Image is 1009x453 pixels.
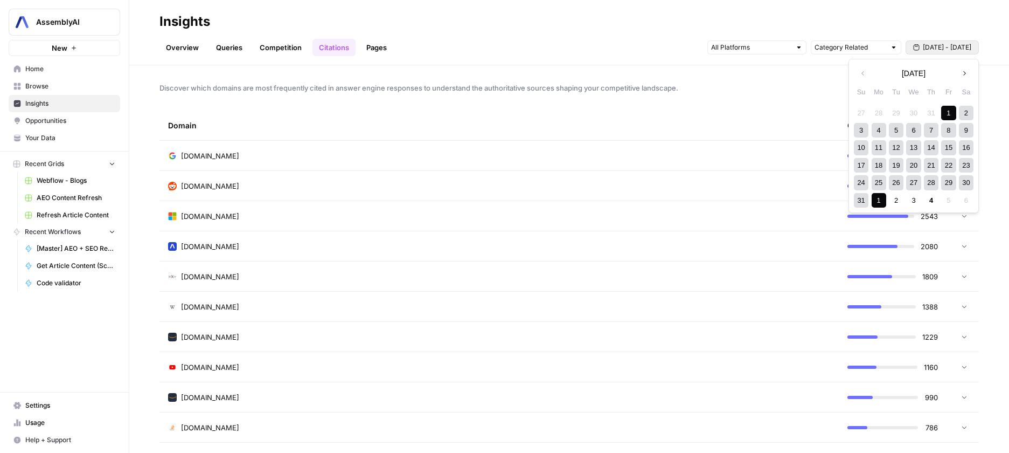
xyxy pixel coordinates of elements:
[924,85,938,99] div: Th
[20,240,120,257] a: [Master] AEO + SEO Refresh
[181,211,239,222] span: [DOMAIN_NAME]
[921,211,938,222] span: 2543
[922,301,938,312] span: 1388
[168,212,177,221] img: 8mjatu0qtioyiahmeuma39frnrjt
[9,112,120,129] a: Opportunities
[360,39,393,56] a: Pages
[168,242,177,251] img: ignhbrxz14c4284h0w2j1irtrgkv
[906,158,921,173] div: Choose Wednesday, August 20th, 2025
[959,175,973,190] div: Choose Saturday, August 30th, 2025
[872,85,886,99] div: Mo
[181,150,239,161] span: [DOMAIN_NAME]
[924,392,938,403] span: 990
[25,401,115,410] span: Settings
[854,158,868,173] div: Choose Sunday, August 17th, 2025
[854,106,868,120] div: Not available Sunday, July 27th, 2025
[12,12,32,32] img: AssemblyAI Logo
[959,123,973,138] div: Choose Saturday, August 9th, 2025
[854,140,868,155] div: Choose Sunday, August 10th, 2025
[312,39,356,56] a: Citations
[959,106,973,120] div: Choose Saturday, August 2nd, 2025
[922,271,938,282] span: 1809
[906,85,921,99] div: We
[941,140,956,155] div: Choose Friday, August 15th, 2025
[924,362,938,373] span: 1160
[889,193,903,208] div: Choose Tuesday, September 2nd, 2025
[924,140,938,155] div: Choose Thursday, August 14th, 2025
[941,106,956,120] div: Choose Friday, August 1st, 2025
[181,362,239,373] span: [DOMAIN_NAME]
[168,423,177,432] img: nldeof00xc1uuk7sl4v0jma47k17
[924,175,938,190] div: Choose Thursday, August 28th, 2025
[872,193,886,208] div: Choose Monday, September 1st, 2025
[941,123,956,138] div: Choose Friday, August 8th, 2025
[168,152,177,160] img: yl4xathz0bu0psn9qrewxmnjolkn
[959,158,973,173] div: Choose Saturday, August 23rd, 2025
[889,85,903,99] div: Tu
[924,193,938,208] div: Choose Thursday, September 4th, 2025
[168,393,177,402] img: 92hpos67amlkrkl05ft7tmfktqu4
[159,83,979,93] span: Discover which domains are most frequently cited in answer engine responses to understand the aut...
[210,39,249,56] a: Queries
[25,159,64,169] span: Recent Grids
[9,431,120,449] button: Help + Support
[924,106,938,120] div: Not available Thursday, July 31st, 2025
[854,175,868,190] div: Choose Sunday, August 24th, 2025
[959,85,973,99] div: Sa
[889,106,903,120] div: Not available Tuesday, July 29th, 2025
[941,193,956,208] div: Not available Friday, September 5th, 2025
[168,111,830,140] div: Domain
[9,40,120,56] button: New
[847,111,881,140] div: Citations
[9,60,120,78] a: Home
[923,43,971,52] span: [DATE] - [DATE]
[848,59,979,213] div: [DATE] - [DATE]
[36,17,101,28] span: AssemblyAI
[941,175,956,190] div: Choose Friday, August 29th, 2025
[854,193,868,208] div: Choose Sunday, August 31st, 2025
[889,158,903,173] div: Choose Tuesday, August 19th, 2025
[872,158,886,173] div: Choose Monday, August 18th, 2025
[906,140,921,155] div: Choose Wednesday, August 13th, 2025
[889,123,903,138] div: Choose Tuesday, August 5th, 2025
[181,301,239,312] span: [DOMAIN_NAME]
[37,244,115,253] span: [Master] AEO + SEO Refresh
[20,189,120,207] a: AEO Content Refresh
[253,39,308,56] a: Competition
[25,81,115,91] span: Browse
[924,422,938,433] span: 786
[181,271,239,282] span: [DOMAIN_NAME]
[37,278,115,288] span: Code validator
[9,95,120,112] a: Insights
[906,175,921,190] div: Choose Wednesday, August 27th, 2025
[906,193,921,208] div: Choose Wednesday, September 3rd, 2025
[9,156,120,172] button: Recent Grids
[959,193,973,208] div: Not available Saturday, September 6th, 2025
[168,303,177,311] img: vm3p9xuvjyp37igu3cuc8ys7u6zv
[168,272,177,281] img: 66ia99rxmd9vt38yeoex0z2bn71i
[181,392,239,403] span: [DOMAIN_NAME]
[181,241,239,252] span: [DOMAIN_NAME]
[872,123,886,138] div: Choose Monday, August 4th, 2025
[181,332,239,342] span: [DOMAIN_NAME]
[37,261,115,271] span: Get Article Content (Scrape)
[852,104,975,209] div: month 2025-08
[37,193,115,203] span: AEO Content Refresh
[25,99,115,108] span: Insights
[25,227,81,237] span: Recent Workflows
[902,68,926,79] span: [DATE]
[941,158,956,173] div: Choose Friday, August 22nd, 2025
[922,332,938,342] span: 1229
[181,422,239,433] span: [DOMAIN_NAME]
[25,64,115,74] span: Home
[924,158,938,173] div: Choose Thursday, August 21st, 2025
[20,274,120,292] a: Code validator
[872,175,886,190] div: Choose Monday, August 25th, 2025
[941,85,956,99] div: Fr
[37,176,115,186] span: Webflow - Blogs
[815,42,886,53] input: Category Related
[889,175,903,190] div: Choose Tuesday, August 26th, 2025
[159,39,205,56] a: Overview
[20,257,120,274] a: Get Article Content (Scrape)
[52,43,67,53] span: New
